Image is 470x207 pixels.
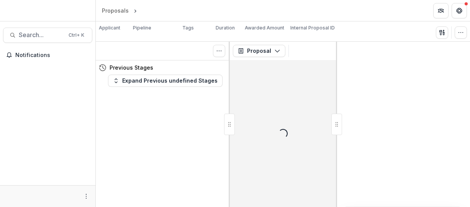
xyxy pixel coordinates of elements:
[99,5,132,16] a: Proposals
[102,7,129,15] div: Proposals
[290,24,335,31] p: Internal Proposal ID
[82,192,91,201] button: More
[99,5,171,16] nav: breadcrumb
[3,28,92,43] button: Search...
[15,52,89,59] span: Notifications
[433,3,449,18] button: Partners
[452,3,467,18] button: Get Help
[233,45,285,57] button: Proposal
[99,24,120,31] p: Applicant
[213,45,225,57] button: Toggle View Cancelled Tasks
[133,24,151,31] p: Pipeline
[108,75,223,87] button: Expand Previous undefined Stages
[3,49,92,61] button: Notifications
[245,24,284,31] p: Awarded Amount
[19,31,64,39] span: Search...
[67,31,86,39] div: Ctrl + K
[110,64,153,72] h4: Previous Stages
[216,24,235,31] p: Duration
[182,24,194,31] p: Tags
